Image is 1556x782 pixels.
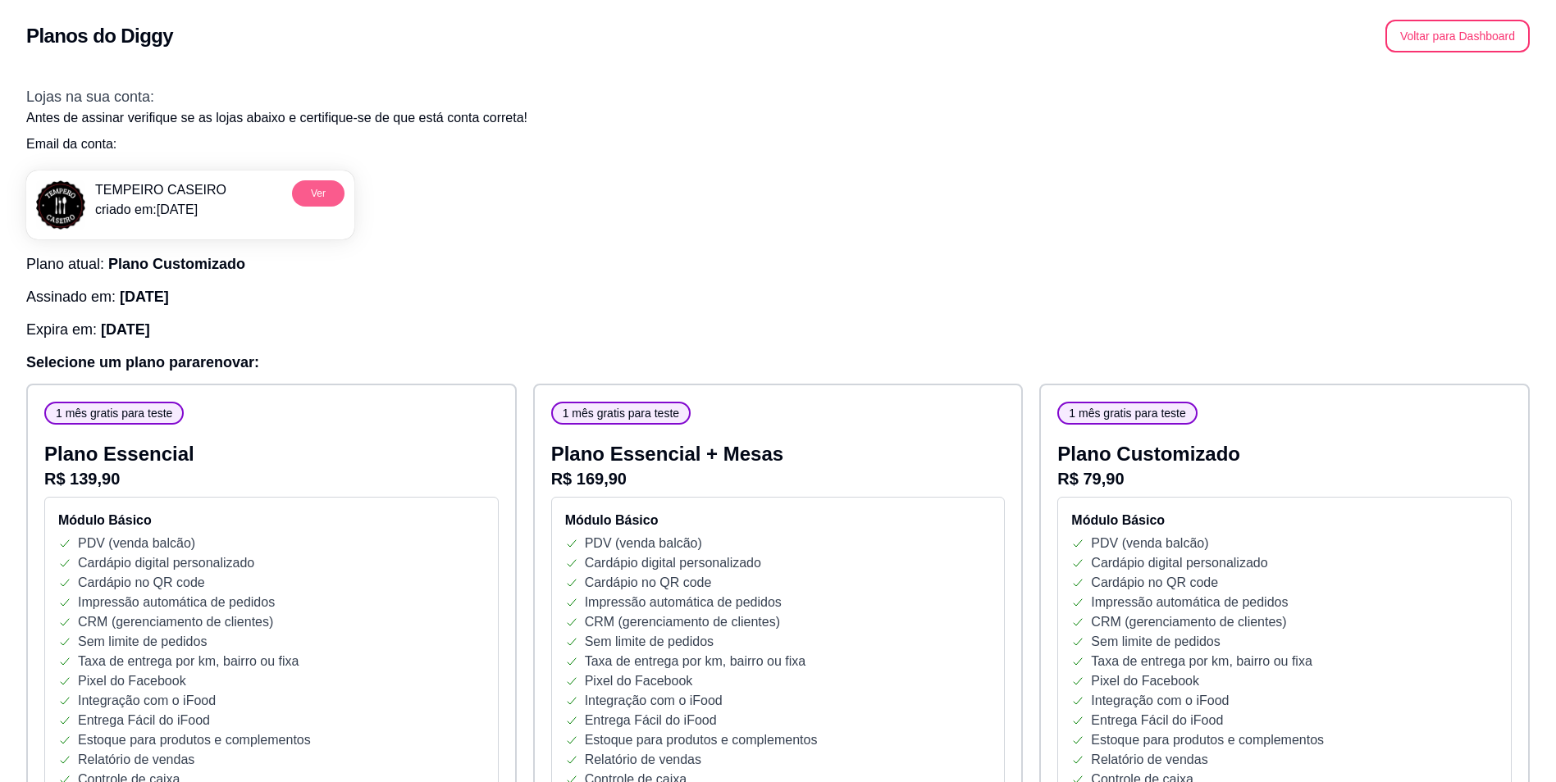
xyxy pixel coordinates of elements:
p: CRM (gerenciamento de clientes) [1091,612,1286,632]
p: Impressão automática de pedidos [1091,593,1288,612]
h4: Módulo Básico [58,511,485,530]
p: Relatório de vendas [1091,750,1207,770]
p: Cardápio no QR code [78,573,205,593]
p: Pixel do Facebook [585,671,693,691]
p: Cardápio no QR code [585,573,712,593]
p: PDV (venda balcão) [78,534,195,553]
h3: Expira em: [26,318,1530,341]
p: Integração com o iFood [78,691,216,711]
p: R$ 139,90 [44,467,499,490]
p: PDV (venda balcão) [1091,534,1208,553]
p: Cardápio digital personalizado [1091,553,1267,573]
p: Plano Essencial [44,441,499,467]
p: Impressão automática de pedidos [585,593,782,612]
a: menu logoTEMPEIRO CASEIROcriado em:[DATE]Ver [26,170,354,239]
span: 1 mês gratis para teste [49,405,179,421]
p: Cardápio digital personalizado [585,553,761,573]
p: Pixel do Facebook [1091,671,1199,691]
p: R$ 79,90 [1057,467,1512,490]
p: Taxa de entrega por km, bairro ou fixa [585,652,805,671]
p: criado em: [DATE] [95,200,226,220]
p: Estoque para produtos e complementos [78,730,311,750]
h3: Assinado em: [26,285,1530,308]
p: Email da conta: [26,134,1530,154]
p: Plano Customizado [1057,441,1512,467]
p: CRM (gerenciamento de clientes) [585,612,780,632]
p: Plano Essencial + Mesas [551,441,1006,467]
p: Sem limite de pedidos [585,632,714,652]
p: Taxa de entrega por km, bairro ou fixa [1091,652,1312,671]
span: 1 mês gratis para teste [556,405,686,421]
p: Entrega Fácil do iFood [78,711,210,730]
p: Relatório de vendas [78,750,194,770]
p: Cardápio no QR code [1091,573,1218,593]
p: Estoque para produtos e complementos [585,730,818,750]
h2: Planos do Diggy [26,23,173,49]
button: Ver [292,180,345,207]
p: Estoque para produtos e complementos [1091,730,1324,750]
h3: Plano atual: [26,252,1530,275]
p: Integração com o iFood [1091,691,1229,711]
span: [DATE] [120,289,169,305]
p: Antes de assinar verifique se as lojas abaixo e certifique-se de que está conta correta! [26,108,1530,128]
img: menu logo [36,180,85,230]
h3: Selecione um plano para renovar : [26,351,1530,374]
a: Voltar para Dashboard [1385,29,1530,43]
button: Voltar para Dashboard [1385,20,1530,52]
span: Plano Customizado [108,256,245,272]
span: [DATE] [101,321,150,338]
p: Pixel do Facebook [78,671,186,691]
h4: Módulo Básico [1071,511,1498,530]
p: Cardápio digital personalizado [78,553,254,573]
p: Entrega Fácil do iFood [1091,711,1223,730]
p: Taxa de entrega por km, bairro ou fixa [78,652,299,671]
span: 1 mês gratis para teste [1062,405,1192,421]
p: R$ 169,90 [551,467,1006,490]
p: Impressão automática de pedidos [78,593,275,612]
p: PDV (venda balcão) [585,534,702,553]
p: Sem limite de pedidos [78,632,207,652]
p: Integração com o iFood [585,691,723,711]
p: Sem limite de pedidos [1091,632,1220,652]
p: Relatório de vendas [585,750,701,770]
h4: Módulo Básico [565,511,992,530]
p: Entrega Fácil do iFood [585,711,717,730]
h3: Lojas na sua conta: [26,85,1530,108]
p: TEMPEIRO CASEIRO [95,180,226,200]
p: CRM (gerenciamento de clientes) [78,612,273,632]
